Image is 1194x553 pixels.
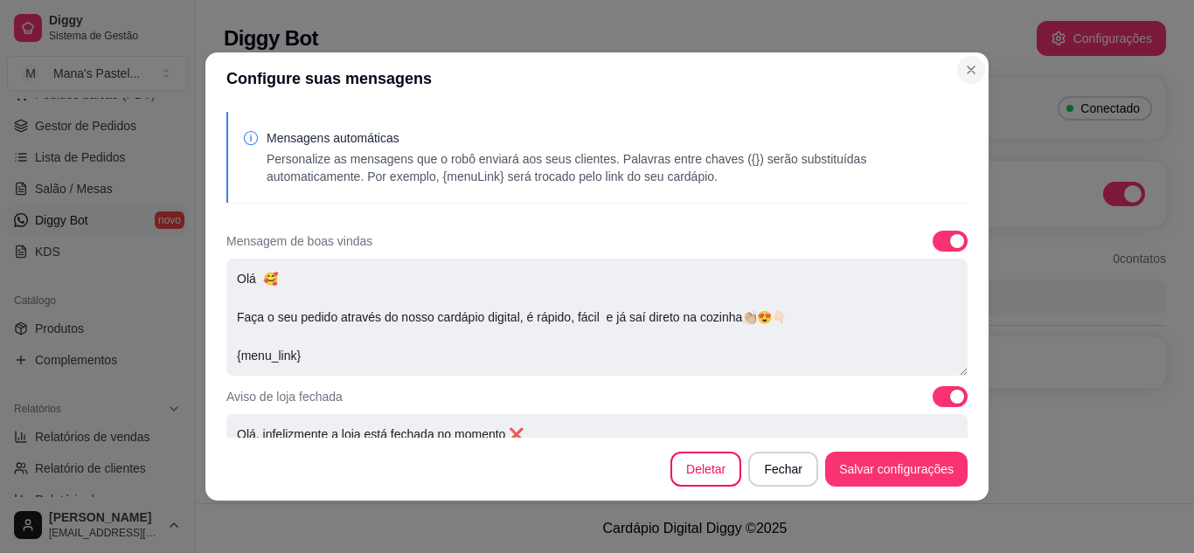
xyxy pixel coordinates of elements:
textarea: Olá, infelizmente a loja está fechada no momento ❌ [226,414,968,454]
p: Personalize as mensagens que o robô enviará aos seus clientes. Palavras entre chaves ({}) serão s... [267,150,954,185]
button: Fechar [748,452,818,487]
button: Close [957,56,985,84]
header: Configure suas mensagens [205,52,989,105]
p: Mensagens automáticas [267,129,954,147]
textarea: Olá 🥰 Faça o seu pedido através do nosso cardápio digital, é rápido, fácil e já saí direto na coz... [226,259,968,376]
button: Salvar configurações [825,452,968,487]
button: Deletar [670,452,741,487]
p: Aviso de loja fechada [226,388,343,405]
p: Mensagem de boas vindas [226,232,372,250]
